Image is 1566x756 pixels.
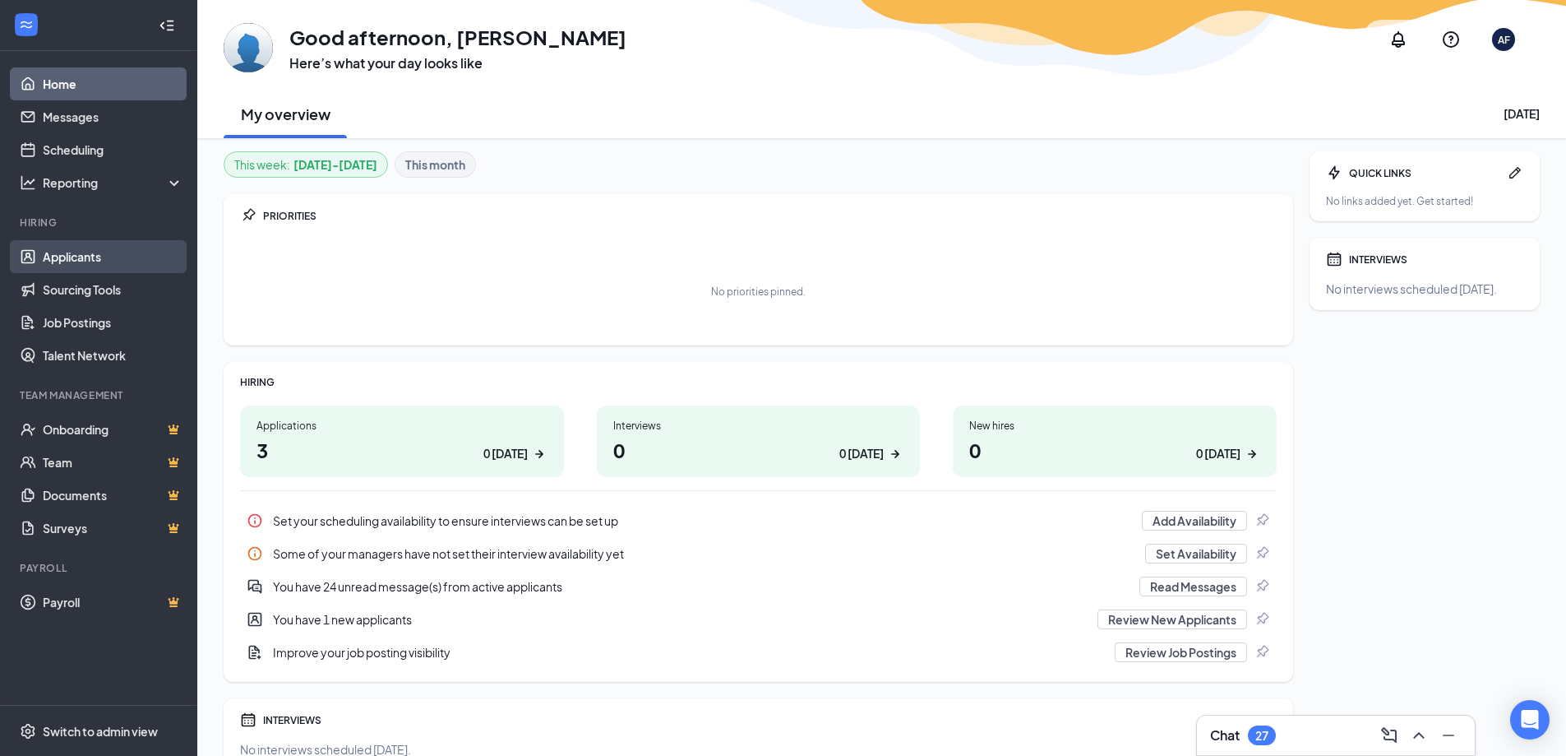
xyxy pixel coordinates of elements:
a: SurveysCrown [43,512,183,545]
svg: UserEntity [247,611,263,628]
div: Some of your managers have not set their interview availability yet [240,537,1277,570]
div: 0 [DATE] [483,445,528,462]
div: You have 1 new applicants [240,603,1277,636]
svg: QuestionInfo [1441,30,1461,49]
div: INTERVIEWS [1349,253,1523,267]
svg: Pin [240,207,256,224]
button: Add Availability [1142,511,1247,531]
div: [DATE] [1504,105,1540,122]
a: Applicants [43,240,183,273]
a: DocumentsCrown [43,479,183,512]
div: Switch to admin view [43,723,158,740]
svg: ArrowRight [531,446,547,462]
svg: Pin [1254,644,1270,661]
a: Scheduling [43,133,183,166]
div: Open Intercom Messenger [1510,700,1550,740]
div: No priorities pinned. [711,285,806,299]
div: 27 [1255,729,1268,743]
svg: ComposeMessage [1379,726,1399,745]
svg: Notifications [1388,30,1408,49]
svg: Pin [1254,611,1270,628]
div: You have 1 new applicants [273,611,1088,628]
h1: 0 [969,436,1260,464]
button: Review Job Postings [1115,642,1247,662]
h3: Chat [1210,726,1240,744]
button: Set Availability [1145,544,1247,564]
div: Improve your job posting visibility [273,644,1105,661]
button: Minimize [1435,722,1462,749]
svg: WorkstreamLogo [18,16,35,33]
div: Set your scheduling availability to ensure interviews can be set up [240,504,1277,537]
a: New hires00 [DATE]ArrowRight [953,406,1277,477]
div: New hires [969,419,1260,433]
a: TeamCrown [43,446,183,479]
button: ComposeMessage [1376,722,1402,749]
div: You have 24 unread message(s) from active applicants [240,570,1277,603]
a: PayrollCrown [43,586,183,619]
button: Review New Applicants [1097,610,1247,629]
div: Interviews [613,419,904,433]
b: This month [405,155,465,174]
svg: DoubleChatActive [247,578,263,595]
a: Applications30 [DATE]ArrowRight [240,406,564,477]
svg: ArrowRight [1244,446,1260,462]
a: Sourcing Tools [43,273,183,306]
h3: Here’s what your day looks like [289,54,626,72]
a: Messages [43,100,183,133]
div: HIRING [240,375,1277,389]
h1: Good afternoon, [PERSON_NAME] [289,23,626,51]
svg: DocumentAdd [247,644,263,661]
svg: Collapse [159,17,175,34]
div: Improve your job posting visibility [240,636,1277,669]
svg: Pin [1254,545,1270,562]
h1: 3 [256,436,547,464]
div: 0 [DATE] [1196,445,1240,462]
a: OnboardingCrown [43,413,183,446]
div: Team Management [20,388,180,402]
div: No interviews scheduled [DATE]. [1326,281,1523,297]
div: No links added yet. Get started! [1326,194,1523,208]
h2: My overview [241,104,330,124]
svg: Info [247,513,263,529]
a: DoubleChatActiveYou have 24 unread message(s) from active applicantsRead MessagesPin [240,570,1277,603]
div: PRIORITIES [263,209,1277,223]
div: You have 24 unread message(s) from active applicants [273,578,1129,595]
svg: ChevronUp [1409,726,1429,745]
svg: Calendar [1326,251,1342,267]
svg: Pen [1507,165,1523,181]
img: Amanda Fisher [224,23,273,72]
div: AF [1498,33,1510,47]
div: This week : [234,155,377,174]
a: Talent Network [43,339,183,372]
div: Payroll [20,561,180,575]
b: [DATE] - [DATE] [293,155,377,174]
svg: Calendar [240,712,256,728]
div: QUICK LINKS [1349,166,1500,180]
svg: Analysis [20,174,36,191]
a: Job Postings [43,306,183,339]
a: UserEntityYou have 1 new applicantsReview New ApplicantsPin [240,603,1277,636]
svg: Bolt [1326,165,1342,181]
svg: Pin [1254,513,1270,529]
svg: Settings [20,723,36,740]
div: INTERVIEWS [263,713,1277,727]
svg: Pin [1254,578,1270,595]
svg: Info [247,545,263,562]
a: Interviews00 [DATE]ArrowRight [597,406,921,477]
a: DocumentAddImprove your job posting visibilityReview Job PostingsPin [240,636,1277,669]
h1: 0 [613,436,904,464]
a: Home [43,67,183,100]
div: Set your scheduling availability to ensure interviews can be set up [273,513,1132,529]
a: InfoSet your scheduling availability to ensure interviews can be set upAdd AvailabilityPin [240,504,1277,537]
div: Applications [256,419,547,433]
div: 0 [DATE] [839,445,884,462]
a: InfoSome of your managers have not set their interview availability yetSet AvailabilityPin [240,537,1277,570]
button: ChevronUp [1406,722,1432,749]
svg: Minimize [1439,726,1458,745]
svg: ArrowRight [887,446,903,462]
div: Reporting [43,174,184,191]
div: Some of your managers have not set their interview availability yet [273,545,1135,562]
button: Read Messages [1139,577,1247,596]
div: Hiring [20,216,180,230]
